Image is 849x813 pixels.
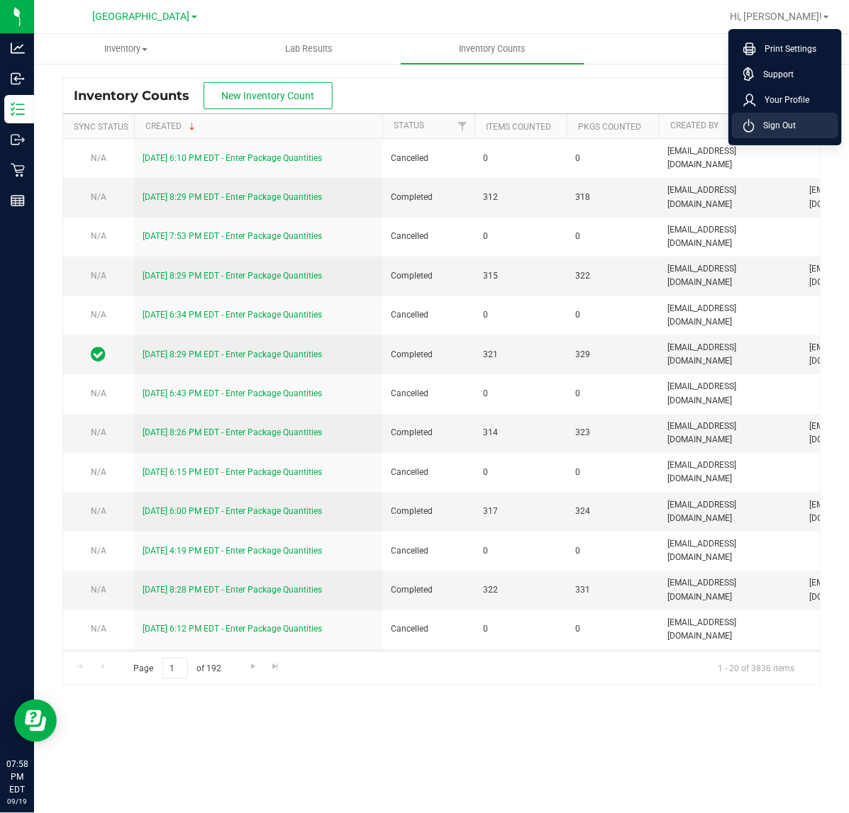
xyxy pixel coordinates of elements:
[91,344,106,364] span: In Sync
[575,348,650,361] span: 329
[575,426,650,439] span: 323
[11,133,25,147] inline-svg: Outbound
[91,153,106,163] span: N/A
[667,184,792,211] span: [EMAIL_ADDRESS][DOMAIN_NAME]
[91,271,106,281] span: N/A
[143,546,322,556] a: [DATE] 4:19 PM EDT - Enter Package Quantities
[578,122,641,132] a: Pkgs Counted
[667,576,792,603] span: [EMAIL_ADDRESS][DOMAIN_NAME]
[11,41,25,55] inline-svg: Analytics
[91,585,106,595] span: N/A
[11,194,25,208] inline-svg: Reports
[143,388,322,398] a: [DATE] 6:43 PM EDT - Enter Package Quantities
[483,191,558,204] span: 312
[483,308,558,322] span: 0
[483,544,558,558] span: 0
[222,90,315,101] span: New Inventory Count
[143,585,322,595] a: [DATE] 8:28 PM EDT - Enter Package Quantities
[391,348,466,361] span: Completed
[667,262,792,289] span: [EMAIL_ADDRESS][DOMAIN_NAME]
[575,308,650,322] span: 0
[575,466,650,479] span: 0
[14,700,57,742] iframe: Resource center
[143,427,322,437] a: [DATE] 8:26 PM EDT - Enter Package Quantities
[91,546,106,556] span: N/A
[401,34,584,64] a: Inventory Counts
[575,622,650,636] span: 0
[483,269,558,283] span: 315
[35,43,217,55] span: Inventory
[391,230,466,243] span: Cancelled
[575,152,650,165] span: 0
[11,72,25,86] inline-svg: Inbound
[204,82,333,109] button: New Inventory Count
[440,43,545,55] span: Inventory Counts
[483,505,558,518] span: 317
[11,163,25,177] inline-svg: Retail
[483,387,558,400] span: 0
[74,122,128,132] a: Sync Status
[11,102,25,116] inline-svg: Inventory
[483,230,558,243] span: 0
[451,114,475,138] a: Filter
[391,583,466,597] span: Completed
[145,121,198,131] a: Created
[667,223,792,250] span: [EMAIL_ADDRESS][DOMAIN_NAME]
[34,34,218,64] a: Inventory
[391,269,466,283] span: Completed
[575,583,650,597] span: 331
[575,544,650,558] span: 0
[91,231,106,241] span: N/A
[391,387,466,400] span: Cancelled
[756,93,809,107] span: Your Profile
[6,758,28,796] p: 07:58 PM EDT
[743,67,833,82] a: Support
[391,544,466,558] span: Cancelled
[91,310,106,320] span: N/A
[394,120,424,130] a: Status
[706,658,806,679] span: 1 - 20 of 3836 items
[265,658,286,677] a: Go to the last page
[483,583,558,597] span: 322
[143,310,322,320] a: [DATE] 6:34 PM EDT - Enter Package Quantities
[143,231,322,241] a: [DATE] 7:53 PM EDT - Enter Package Quantities
[391,505,466,518] span: Completed
[218,34,401,64] a: Lab Results
[483,426,558,439] span: 314
[143,192,322,202] a: [DATE] 8:29 PM EDT - Enter Package Quantities
[756,42,816,56] span: Print Settings
[575,191,650,204] span: 318
[667,616,792,643] span: [EMAIL_ADDRESS][DOMAIN_NAME]
[391,622,466,636] span: Cancelled
[575,230,650,243] span: 0
[74,88,204,103] span: Inventory Counts
[143,153,322,163] a: [DATE] 6:10 PM EDT - Enter Package Quantities
[143,467,322,477] a: [DATE] 6:15 PM EDT - Enter Package Quantities
[670,120,718,130] a: Created By
[575,505,650,518] span: 324
[483,466,558,479] span: 0
[143,506,322,516] a: [DATE] 6:00 PM EDT - Enter Package Quantities
[391,426,466,439] span: Completed
[667,459,792,486] span: [EMAIL_ADDRESS][DOMAIN_NAME]
[575,387,650,400] span: 0
[91,388,106,398] span: N/A
[575,269,650,283] span: 322
[391,308,466,322] span: Cancelled
[91,624,106,634] span: N/A
[667,420,792,447] span: [EMAIL_ADDRESS][DOMAIN_NAME]
[266,43,352,55] span: Lab Results
[91,427,106,437] span: N/A
[667,145,792,172] span: [EMAIL_ADDRESS][DOMAIN_NAME]
[667,537,792,564] span: [EMAIL_ADDRESS][DOMAIN_NAME]
[91,192,106,202] span: N/A
[243,658,263,677] a: Go to the next page
[162,658,188,680] input: 1
[483,622,558,636] span: 0
[667,302,792,329] span: [EMAIL_ADDRESS][DOMAIN_NAME]
[91,467,106,477] span: N/A
[486,122,551,132] a: Items Counted
[91,506,106,516] span: N/A
[483,152,558,165] span: 0
[391,466,466,479] span: Cancelled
